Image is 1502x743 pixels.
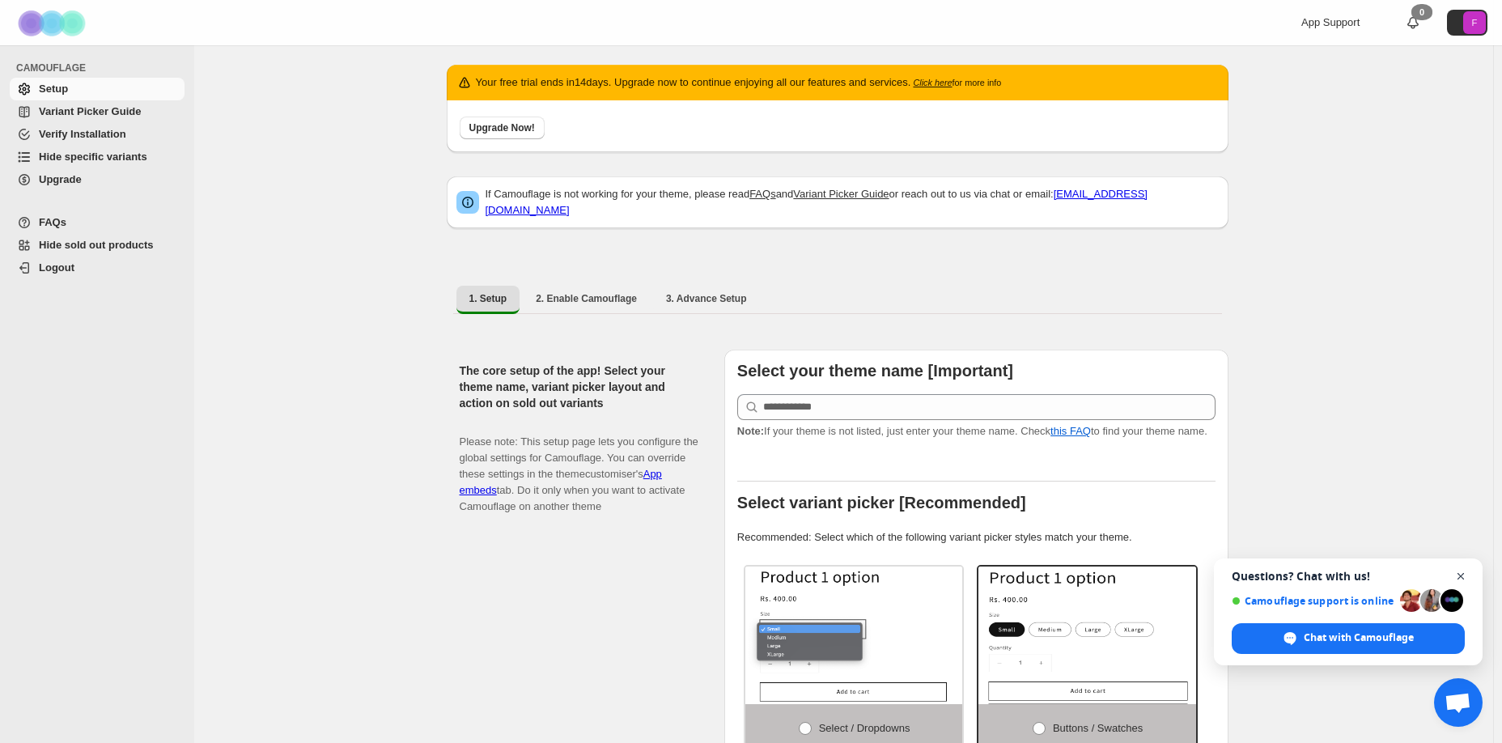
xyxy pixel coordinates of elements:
b: Select your theme name [Important] [737,362,1013,380]
text: F [1472,18,1478,28]
a: Variant Picker Guide [793,188,889,200]
a: Click here [913,78,952,87]
a: Variant Picker Guide [10,100,185,123]
span: Variant Picker Guide [39,105,141,117]
small: for more info [910,78,1001,87]
span: Questions? Chat with us! [1232,570,1465,583]
button: Upgrade Now! [460,117,545,139]
span: Camouflage support is online [1232,595,1394,607]
strong: Note: [737,425,764,437]
img: Select / Dropdowns [745,567,963,704]
p: Please note: This setup page lets you configure the global settings for Camouflage. You can overr... [460,418,698,515]
img: Camouflage [13,1,94,45]
a: Hide sold out products [10,234,185,257]
p: If Camouflage is not working for your theme, please read and or reach out to us via chat or email: [486,186,1219,219]
span: Upgrade [39,173,82,185]
span: FAQs [39,216,66,228]
span: Verify Installation [39,128,126,140]
span: 1. Setup [469,292,507,305]
a: this FAQ [1050,425,1091,437]
span: Avatar with initials F [1463,11,1486,34]
span: 3. Advance Setup [666,292,747,305]
a: Verify Installation [10,123,185,146]
a: Setup [10,78,185,100]
a: Hide specific variants [10,146,185,168]
span: Hide sold out products [39,239,154,251]
span: Logout [39,261,74,274]
span: Buttons / Swatches [1053,722,1143,734]
p: If your theme is not listed, just enter your theme name. Check to find your theme name. [737,423,1216,439]
a: Logout [10,257,185,279]
span: Select / Dropdowns [819,722,910,734]
span: Chat with Camouflage [1304,630,1414,645]
a: FAQs [749,188,776,200]
button: Avatar with initials F [1447,10,1487,36]
a: 0 [1405,15,1421,31]
span: Setup [39,83,68,95]
a: Upgrade [10,168,185,191]
a: FAQs [10,211,185,234]
span: Upgrade Now! [469,121,535,134]
span: Hide specific variants [39,151,147,163]
div: 0 [1411,4,1432,20]
span: 2. Enable Camouflage [536,292,637,305]
p: Your free trial ends in 14 days. Upgrade now to continue enjoying all our features and services. [476,74,1002,91]
span: Chat with Camouflage [1232,623,1465,654]
a: Open chat [1434,678,1483,727]
b: Select variant picker [Recommended] [737,494,1026,512]
h2: The core setup of the app! Select your theme name, variant picker layout and action on sold out v... [460,363,698,411]
img: Buttons / Swatches [978,567,1196,704]
span: App Support [1301,16,1360,28]
span: CAMOUFLAGE [16,62,186,74]
p: Recommended: Select which of the following variant picker styles match your theme. [737,529,1216,546]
